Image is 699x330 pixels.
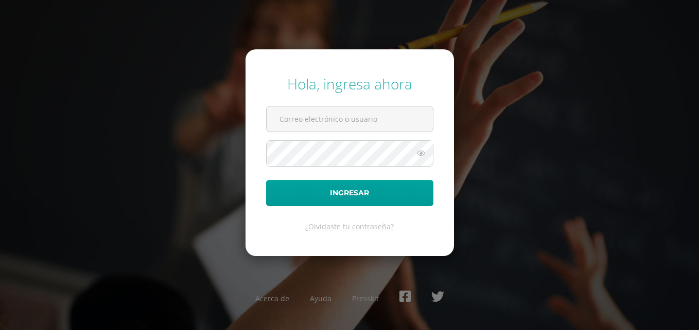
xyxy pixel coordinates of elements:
[255,294,289,303] a: Acerca de
[266,74,433,94] div: Hola, ingresa ahora
[267,106,433,132] input: Correo electrónico o usuario
[305,222,394,231] a: ¿Olvidaste tu contraseña?
[310,294,331,303] a: Ayuda
[266,180,433,206] button: Ingresar
[352,294,379,303] a: Presskit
